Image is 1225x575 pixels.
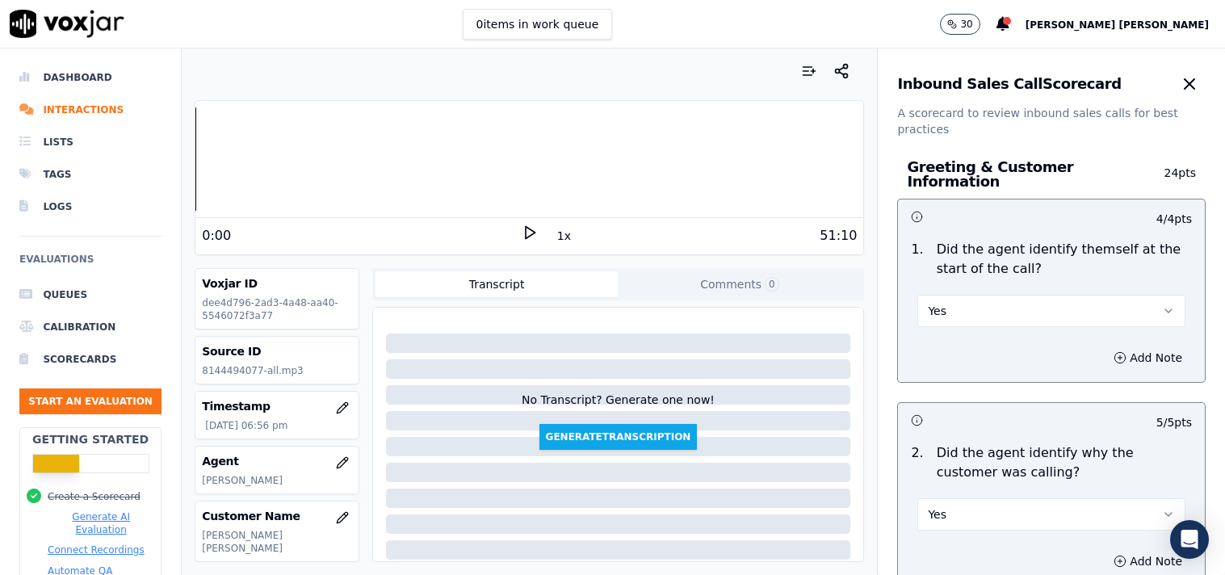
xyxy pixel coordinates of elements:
[820,226,857,246] div: 51:10
[19,250,162,279] h6: Evaluations
[205,419,351,432] p: [DATE] 06:56 pm
[202,226,231,246] div: 0:00
[19,158,162,191] a: Tags
[19,388,162,414] button: Start an Evaluation
[202,275,351,292] h3: Voxjar ID
[1156,211,1192,227] p: 4 / 4 pts
[907,160,1147,189] h3: Greeting & Customer Information
[937,443,1192,482] p: Did the agent identify why the customer was calling?
[539,424,698,450] button: GenerateTranscription
[618,271,861,297] button: Comments
[928,303,946,319] span: Yes
[765,277,779,292] span: 0
[48,544,145,556] button: Connect Recordings
[202,343,351,359] h3: Source ID
[32,431,149,447] h2: Getting Started
[375,271,619,297] button: Transcript
[1156,414,1192,430] p: 5 / 5 pts
[1104,346,1192,369] button: Add Note
[1170,520,1209,559] div: Open Intercom Messenger
[960,18,972,31] p: 30
[928,506,946,523] span: Yes
[10,10,124,38] img: voxjar logo
[19,311,162,343] a: Calibration
[48,510,154,536] button: Generate AI Evaluation
[202,296,351,322] p: dee4d796-2ad3-4a48-aa40-5546072f3a77
[202,398,351,414] h3: Timestamp
[904,240,929,279] p: 1 .
[463,9,613,40] button: 0items in work queue
[48,490,141,503] button: Create a Scorecard
[1026,15,1225,34] button: [PERSON_NAME] [PERSON_NAME]
[904,443,929,482] p: 2 .
[19,191,162,223] a: Logs
[19,279,162,311] a: Queues
[19,126,162,158] a: Lists
[1026,19,1209,31] span: [PERSON_NAME] [PERSON_NAME]
[940,14,980,35] button: 30
[940,14,996,35] button: 30
[202,508,351,524] h3: Customer Name
[1104,550,1192,573] button: Add Note
[19,94,162,126] a: Interactions
[897,77,1121,91] h3: Inbound Sales Call Scorecard
[554,225,574,247] button: 1x
[202,453,351,469] h3: Agent
[202,474,351,487] p: [PERSON_NAME]
[202,529,351,555] p: [PERSON_NAME] [PERSON_NAME]
[897,105,1206,137] p: A scorecard to review inbound sales calls for best practices
[1147,165,1196,189] p: 24 pts
[19,343,162,376] a: Scorecards
[19,61,162,94] a: Dashboard
[522,392,715,424] div: No Transcript? Generate one now!
[202,364,351,377] p: 8144494077-all.mp3
[937,240,1192,279] p: Did the agent identify themself at the start of the call?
